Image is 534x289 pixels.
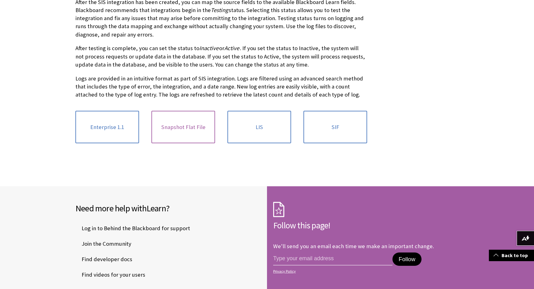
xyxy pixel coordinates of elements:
[273,202,284,217] img: Subscription Icon
[75,270,145,279] span: Find videos for your users
[75,270,146,279] a: Find videos for your users
[75,255,132,264] span: Find developer docs
[199,45,218,52] span: Inactive
[75,224,191,233] a: Log in to Behind the Blackboard for support
[489,250,534,261] a: Back to top
[75,202,261,215] h2: Need more help with ?
[75,111,139,144] a: Enterprise 1.1
[75,224,190,233] span: Log in to Behind the Blackboard for support
[227,111,291,144] a: LIS
[273,243,434,250] p: We'll send you an email each time we make an important change.
[273,219,459,232] h2: Follow this page!
[273,252,392,265] input: email address
[75,75,367,99] p: Logs are provided in an intuitive format as part of SIS integration. Logs are filtered using an a...
[151,111,215,144] a: Snapshot Flat File
[75,239,133,248] a: Join the Community
[146,203,166,214] span: Learn
[75,239,131,248] span: Join the Community
[392,252,422,266] button: Follow
[273,269,457,274] a: Privacy Policy
[211,6,228,14] span: Testing
[303,111,367,144] a: SIF
[75,44,367,69] p: After testing is complete, you can set the status to or . If you set the status to Inactive, the ...
[224,45,239,52] span: Active
[75,255,133,264] a: Find developer docs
